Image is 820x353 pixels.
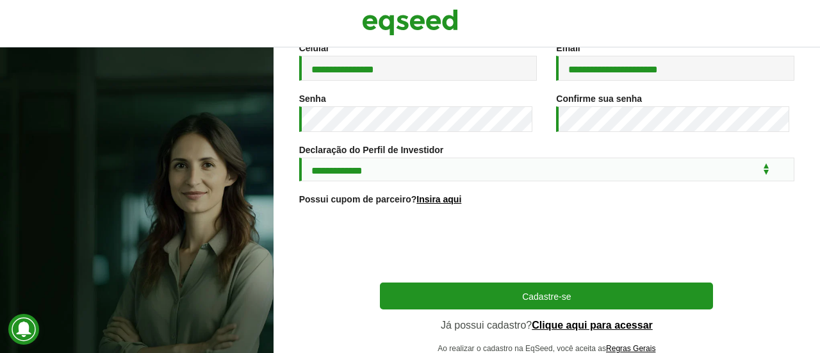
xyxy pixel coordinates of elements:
button: Cadastre-se [380,283,713,309]
p: Já possui cadastro? [380,319,713,331]
label: Email [556,44,580,53]
label: Senha [299,94,326,103]
a: Clique aqui para acessar [532,320,653,331]
img: EqSeed Logo [362,6,458,38]
label: Possui cupom de parceiro? [299,195,462,204]
label: Confirme sua senha [556,94,642,103]
a: Insira aqui [416,195,461,204]
label: Declaração do Perfil de Investidor [299,145,444,154]
label: Celular [299,44,329,53]
p: Ao realizar o cadastro na EqSeed, você aceita as [380,344,713,353]
iframe: reCAPTCHA [449,220,644,270]
a: Regras Gerais [606,345,655,352]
